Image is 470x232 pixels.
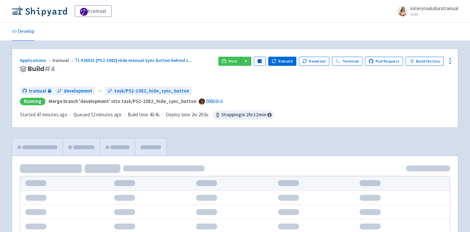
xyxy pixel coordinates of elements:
[20,111,67,118] span: Started
[332,57,362,66] a: Terminal
[218,57,241,66] a: Visit
[365,57,403,66] a: Pull Request
[105,87,192,95] a: task/PS2-1082_hide_sync_button
[212,110,274,120] span: Stopping in 2 hr 12 min
[44,64,55,73] span: # 4
[91,111,121,118] time: 52 minutes ago
[55,87,95,95] a: development
[64,87,92,95] span: development
[12,6,67,16] img: Shipyard logo
[406,57,444,66] a: Build History
[268,57,296,66] button: Rebuild
[75,5,112,17] a: trainual
[394,6,458,16] a: katerynaduduratrainual User
[254,57,266,66] button: Pause
[52,57,75,63] span: trainual
[20,87,54,95] a: trainual
[206,98,223,104] a: 006b9cd
[20,98,45,105] div: Running
[299,57,330,66] button: Rowboat
[73,111,121,118] span: Queued
[49,98,196,104] strong: Merge branch 'development' into task/PS2-1082_hide_sync_button
[12,22,35,41] a: Develop
[411,12,458,16] small: User
[128,111,148,119] span: Build time
[20,110,274,120] div: · · ·
[98,87,102,95] span: ←
[29,87,46,95] span: trainual
[20,57,52,63] a: Applications
[75,57,193,63] a: #26531 [PS2-1082] Hide manual Sync button behind c...
[37,111,67,118] time: 47 minutes ago
[81,57,192,63] span: #26531 [PS2-1082] Hide manual Sync button behind c ...
[228,59,237,64] span: Visit
[114,87,189,95] span: task/PS2-1082_hide_sync_button
[192,111,209,119] span: 2m 20.6s
[411,5,458,11] span: katerynaduduratrainual
[149,111,160,119] span: 40.4s
[166,111,190,119] span: Deploy time
[28,65,55,73] span: Build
